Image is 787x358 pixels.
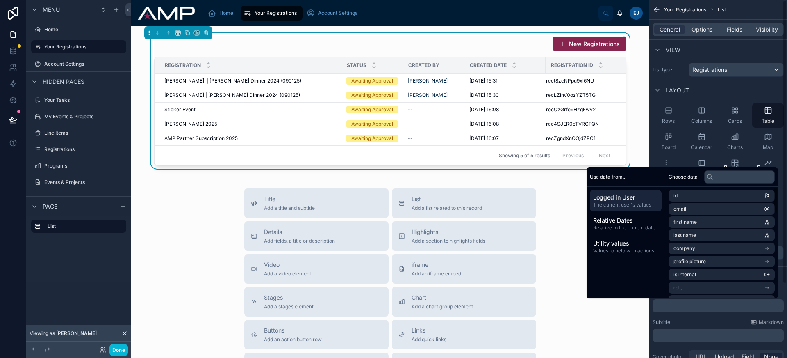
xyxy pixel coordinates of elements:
[164,121,337,127] a: [PERSON_NAME] 2025
[756,25,778,34] span: Visibility
[26,216,131,241] div: scrollable content
[469,78,541,84] a: [DATE] 15:31
[43,6,60,14] span: Menu
[412,195,482,203] span: List
[44,163,125,169] label: Programs
[264,228,335,236] span: Details
[686,129,717,154] button: Calendar
[44,97,125,103] label: Your Tasks
[590,174,626,180] span: Use data from...
[469,121,499,127] span: [DATE] 16:08
[351,92,393,99] div: Awaiting Approval
[653,156,684,180] button: Checklist
[718,7,726,13] span: List
[469,106,499,113] span: [DATE] 16:08
[593,216,658,225] span: Relative Dates
[31,40,126,53] a: Your Registrations
[44,113,125,120] label: My Events & Projects
[346,120,398,128] a: Awaiting Approval
[666,46,680,54] span: View
[752,156,784,180] button: Timeline
[31,143,126,156] a: Registrations
[662,118,675,124] span: Rows
[255,10,297,16] span: Your Registrations
[691,118,712,124] span: Columns
[633,10,639,16] span: EJ
[546,106,622,113] a: recCzGrfe9HzgFwv2
[593,202,658,208] span: The current user's values
[691,25,712,34] span: Options
[662,144,676,151] span: Board
[593,248,658,254] span: Values to help with actions
[408,121,413,127] span: --
[689,63,784,77] button: Registrations
[164,92,337,99] a: [PERSON_NAME] | [PERSON_NAME] Dinner 2024 (090125)
[546,121,599,127] span: rec4SJER0eTVRGFQN
[546,92,596,99] span: recLZlnV0ozYZT5TG
[264,238,335,244] span: Add fields, a title or description
[664,7,706,13] span: Your Registrations
[219,10,233,16] span: Home
[412,228,485,236] span: Highlights
[653,299,784,312] div: scrollable content
[346,92,398,99] a: Awaiting Approval
[164,106,337,113] a: Sticker Event
[719,103,751,128] button: Cards
[164,135,238,142] span: AMP Partner Subscription 2025
[164,92,300,99] span: [PERSON_NAME] | [PERSON_NAME] Dinner 2024 (090125)
[164,78,337,84] a: [PERSON_NAME] | [PERSON_NAME] Dinner 2024 (090125)
[44,130,125,136] label: Line Items
[244,287,389,317] button: StagesAdd a stages element
[759,319,784,326] span: Markdown
[31,126,126,140] a: Line Items
[164,121,217,127] span: [PERSON_NAME] 2025
[546,78,594,84] span: rect8zcNPpu9xl6NU
[469,121,541,127] a: [DATE] 16:08
[244,188,389,218] button: TitleAdd a title and subtitle
[264,294,314,302] span: Stages
[264,271,311,277] span: Add a video element
[546,78,622,84] a: rect8zcNPpu9xl6NU
[31,57,126,71] a: Account Settings
[44,44,121,50] label: Your Registrations
[351,106,393,113] div: Awaiting Approval
[653,103,684,128] button: Rows
[31,110,126,123] a: My Events & Projects
[660,25,680,34] span: General
[318,10,357,16] span: Account Settings
[408,62,439,69] span: Created By
[264,303,314,310] span: Add a stages element
[241,6,303,21] a: Your Registrations
[412,326,446,335] span: Links
[691,144,712,151] span: Calendar
[351,135,393,142] div: Awaiting Approval
[31,23,126,36] a: Home
[546,135,622,142] a: recZgndXnQOjdZPC1
[31,159,126,172] a: Programs
[412,271,461,277] span: Add an iframe embed
[553,37,626,51] button: New Registrations
[752,103,784,128] button: Table
[470,62,507,69] span: Created Date
[392,320,536,349] button: LinksAdd quick links
[469,92,499,99] span: [DATE] 15:30
[412,303,473,310] span: Add a chart group element
[727,144,743,151] span: Charts
[408,78,448,84] a: [PERSON_NAME]
[546,92,622,99] a: recLZlnV0ozYZT5TG
[752,129,784,154] button: Map
[412,205,482,211] span: Add a list related to this record
[351,77,393,85] div: Awaiting Approval
[546,106,596,113] span: recCzGrfe9HzgFwv2
[412,336,446,343] span: Add quick links
[686,156,717,180] button: Split
[728,118,742,124] span: Cards
[412,294,473,302] span: Chart
[408,78,459,84] a: [PERSON_NAME]
[551,62,593,69] span: Registration ID
[546,135,596,142] span: recZgndXnQOjdZPC1
[392,221,536,251] button: HighlightsAdd a section to highlights fields
[408,106,459,113] a: --
[408,92,448,99] a: [PERSON_NAME]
